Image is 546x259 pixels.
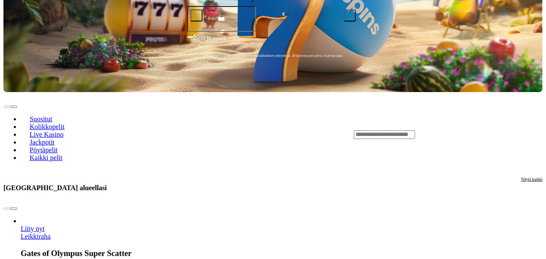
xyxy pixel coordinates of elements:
span: € [194,33,197,38]
button: prev slide [3,105,10,108]
span: Talleta ja pelaa [190,34,226,49]
span: Suositut [26,115,56,123]
span: Jackpotit [26,139,58,146]
span: € [282,10,285,18]
span: Näytä kaikki [521,177,543,182]
button: minus icon [190,9,203,22]
button: prev slide [3,207,10,210]
a: Suositut [21,112,61,125]
a: Kolikkopelit [21,120,73,133]
button: next slide [10,105,17,108]
button: Talleta ja pelaa [187,34,359,50]
span: Liity nyt [21,225,45,232]
a: Näytä kaikki [521,177,543,199]
a: Live Kasino [21,128,72,141]
nav: Lobby [3,101,337,169]
a: Gates of Olympus Super Scatter [21,233,50,240]
span: Live Kasino [26,131,67,138]
input: Search [354,130,415,139]
button: next slide [10,207,17,210]
header: Lobby [3,92,543,176]
a: Jackpotit [21,136,63,148]
a: Gates of Olympus Super Scatter [21,225,45,232]
h3: [GEOGRAPHIC_DATA] alueellasi [3,184,107,192]
span: Kaikki pelit [26,154,66,161]
span: Pöytäpelit [26,146,61,154]
span: Kolikkopelit [26,123,68,130]
button: plus icon [344,9,356,22]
